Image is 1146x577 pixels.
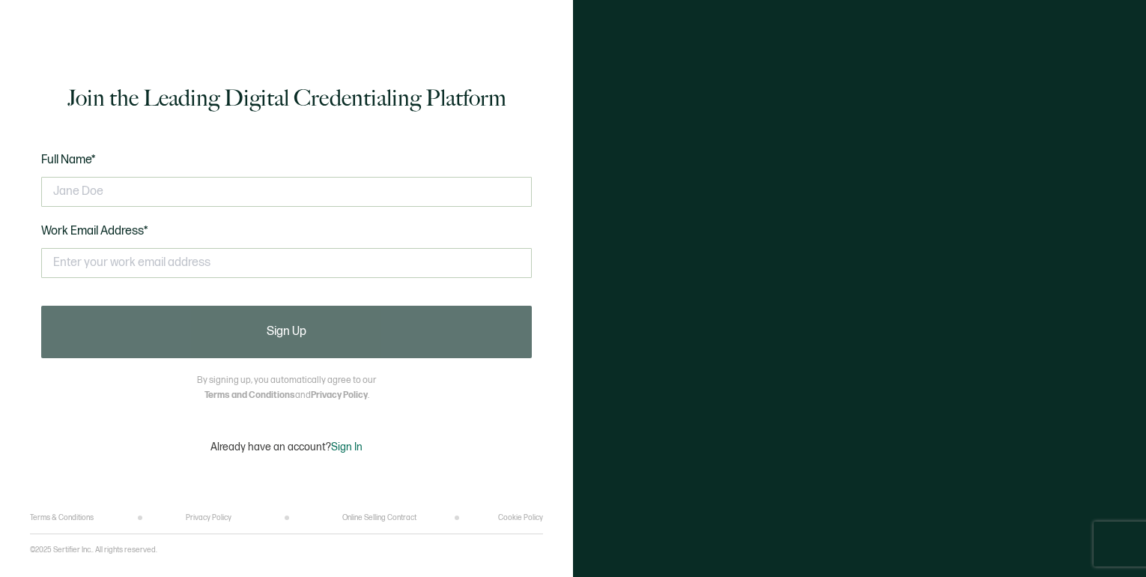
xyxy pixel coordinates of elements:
[204,390,295,401] a: Terms and Conditions
[331,441,363,453] span: Sign In
[197,373,376,403] p: By signing up, you automatically agree to our and .
[41,224,148,238] span: Work Email Address*
[30,513,94,522] a: Terms & Conditions
[498,513,543,522] a: Cookie Policy
[342,513,416,522] a: Online Selling Contract
[41,248,532,278] input: Enter your work email address
[41,153,96,167] span: Full Name*
[267,326,306,338] span: Sign Up
[186,513,231,522] a: Privacy Policy
[41,177,532,207] input: Jane Doe
[210,441,363,453] p: Already have an account?
[67,83,506,113] h1: Join the Leading Digital Credentialing Platform
[311,390,368,401] a: Privacy Policy
[41,306,532,358] button: Sign Up
[30,546,157,555] p: ©2025 Sertifier Inc.. All rights reserved.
